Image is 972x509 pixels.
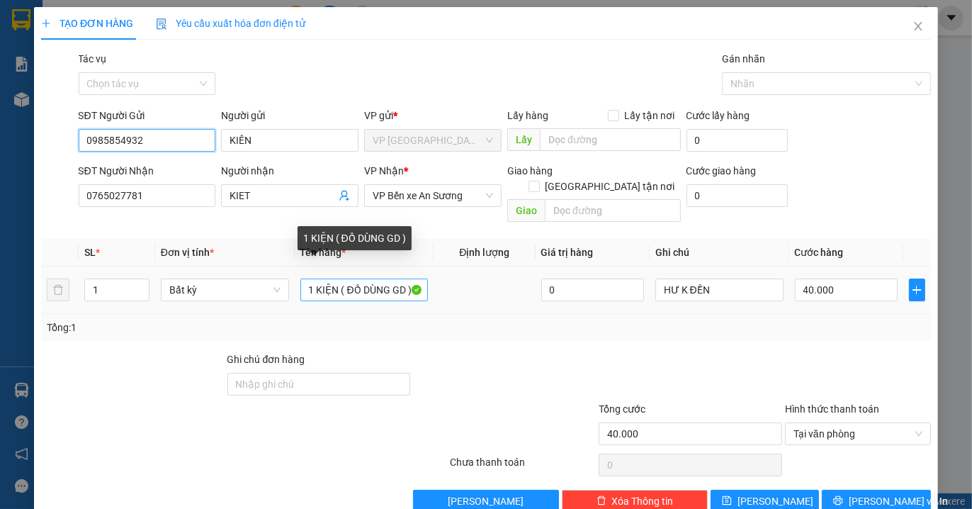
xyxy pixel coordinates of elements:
[373,185,493,206] span: VP Bến xe An Sương
[833,496,843,507] span: printer
[597,496,606,507] span: delete
[71,90,149,101] span: VPGT1408250002
[507,128,540,151] span: Lấy
[738,493,813,509] span: [PERSON_NAME]
[156,18,305,29] span: Yêu cầu xuất hóa đơn điện tử
[909,279,925,301] button: plus
[5,9,68,71] img: logo
[541,247,594,258] span: Giá trị hàng
[686,165,757,177] label: Cước giao hàng
[612,493,674,509] span: Xóa Thông tin
[540,128,680,151] input: Dọc đường
[364,108,502,123] div: VP gửi
[156,18,167,30] img: icon
[339,190,350,201] span: user-add
[545,199,680,222] input: Dọc đường
[686,184,788,207] input: Cước giao hàng
[112,8,194,20] strong: ĐỒNG PHƯỚC
[686,129,788,152] input: Cước lấy hàng
[448,493,524,509] span: [PERSON_NAME]
[31,103,86,111] span: 09:20:46 [DATE]
[38,77,174,88] span: -----------------------------------------
[795,247,844,258] span: Cước hàng
[227,373,410,396] input: Ghi chú đơn hàng
[912,21,924,32] span: close
[793,423,922,444] span: Tại văn phòng
[112,43,195,60] span: 01 Võ Văn Truyện, KP.1, Phường 2
[686,110,750,121] label: Cước lấy hàng
[47,279,69,301] button: delete
[650,239,789,267] th: Ghi chú
[79,108,216,123] div: SĐT Người Gửi
[722,53,765,65] label: Gán nhãn
[459,247,509,258] span: Định lượng
[541,279,644,301] input: 0
[112,63,174,72] span: Hotline: 19001152
[507,165,553,177] span: Giao hàng
[47,320,376,335] div: Tổng: 1
[84,247,96,258] span: SL
[79,163,216,179] div: SĐT Người Nhận
[112,23,191,40] span: Bến xe [GEOGRAPHIC_DATA]
[599,403,645,415] span: Tổng cước
[364,165,404,177] span: VP Nhận
[540,179,681,194] span: [GEOGRAPHIC_DATA] tận nơi
[619,108,681,123] span: Lấy tận nơi
[41,18,51,28] span: plus
[722,496,732,507] span: save
[79,53,107,65] label: Tác vụ
[507,199,545,222] span: Giao
[4,103,86,111] span: In ngày:
[221,108,358,123] div: Người gửi
[849,493,948,509] span: [PERSON_NAME] và In
[655,279,784,301] input: Ghi Chú
[785,403,879,415] label: Hình thức thanh toán
[298,226,412,250] div: 1 KIỆN ( ĐỒ DÙNG GD )
[221,163,358,179] div: Người nhận
[227,354,305,365] label: Ghi chú đơn hàng
[373,130,493,151] span: VP Giang Tân
[898,7,938,47] button: Close
[169,279,281,301] span: Bất kỳ
[910,284,925,296] span: plus
[507,110,548,121] span: Lấy hàng
[300,279,429,301] input: VD: Bàn, Ghế
[448,454,597,479] div: Chưa thanh toán
[41,18,133,29] span: TẠO ĐƠN HÀNG
[161,247,214,258] span: Đơn vị tính
[4,91,149,100] span: [PERSON_NAME]:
